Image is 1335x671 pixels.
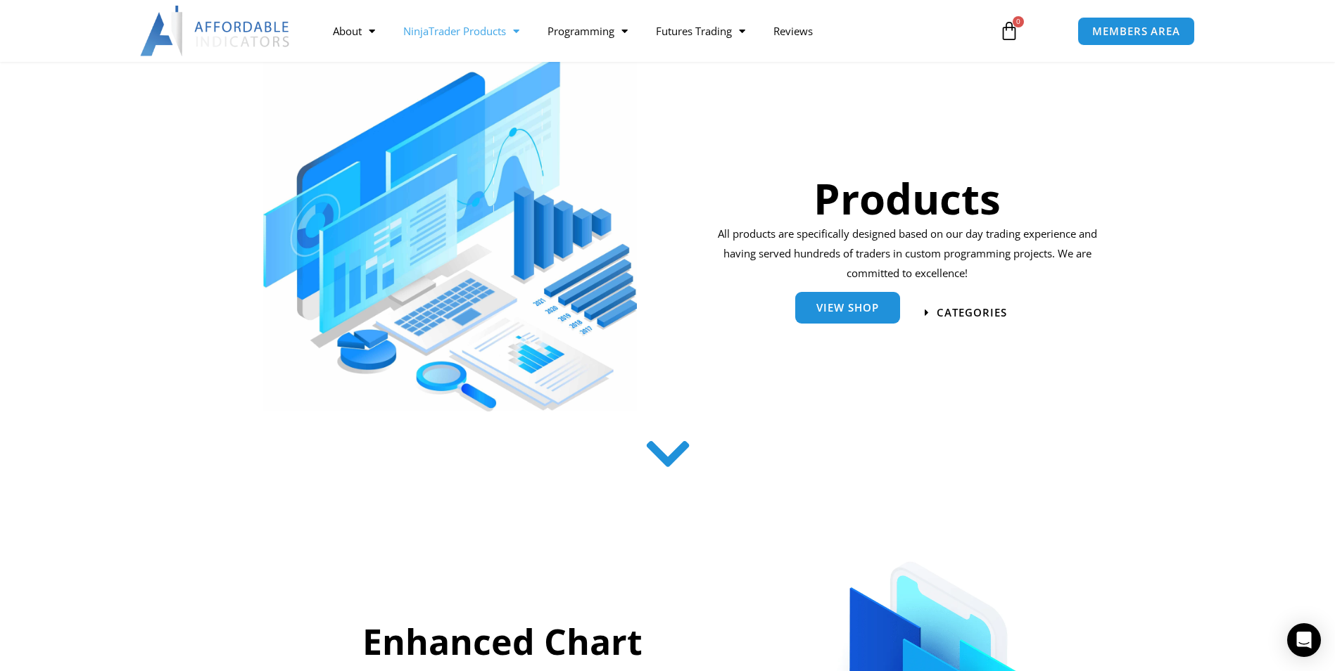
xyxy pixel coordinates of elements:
span: categories [937,307,1007,318]
a: 0 [978,11,1040,51]
p: All products are specifically designed based on our day trading experience and having served hund... [713,224,1102,283]
a: About [319,15,389,47]
nav: Menu [319,15,983,47]
a: View Shop [795,292,900,324]
span: 0 [1013,16,1024,27]
img: ProductsSection scaled | Affordable Indicators – NinjaTrader [263,55,637,411]
a: MEMBERS AREA [1077,17,1195,46]
img: LogoAI | Affordable Indicators – NinjaTrader [140,6,291,56]
a: Reviews [759,15,827,47]
h1: Products [713,169,1102,228]
span: View Shop [816,302,879,313]
a: Programming [533,15,642,47]
span: MEMBERS AREA [1092,26,1180,37]
a: categories [925,307,1007,318]
a: Futures Trading [642,15,759,47]
div: Open Intercom Messenger [1287,623,1321,657]
a: NinjaTrader Products [389,15,533,47]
